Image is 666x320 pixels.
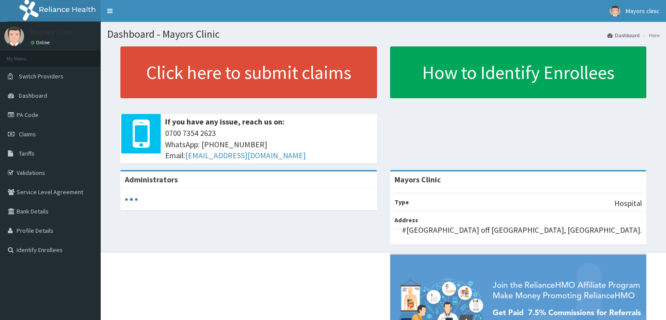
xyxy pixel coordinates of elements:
b: Address [395,216,418,224]
p: #[GEOGRAPHIC_DATA] off [GEOGRAPHIC_DATA], [GEOGRAPHIC_DATA]. [402,224,642,236]
p: Hospital [614,198,642,209]
strong: Mayors Clinic [395,174,441,185]
a: Online [31,39,52,46]
li: Here [641,32,659,39]
b: If you have any issue, reach us on: [165,117,285,127]
a: Dashboard [607,32,640,39]
svg: audio-loading [125,193,138,206]
a: How to Identify Enrollees [390,46,647,98]
a: [EMAIL_ADDRESS][DOMAIN_NAME] [185,150,306,160]
span: Switch Providers [19,72,63,80]
p: Mayors clinic [31,28,74,36]
span: 0700 7354 2623 WhatsApp: [PHONE_NUMBER] Email: [165,128,373,161]
span: Mayors clinic [626,7,659,15]
span: Claims [19,130,36,138]
img: User Image [4,26,24,46]
b: Administrators [125,174,178,185]
b: Type [395,198,409,206]
span: Tariffs [19,149,35,157]
span: Dashboard [19,92,47,100]
img: User Image [610,6,620,17]
a: Click here to submit claims [120,46,377,98]
h1: Dashboard - Mayors Clinic [107,28,659,40]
